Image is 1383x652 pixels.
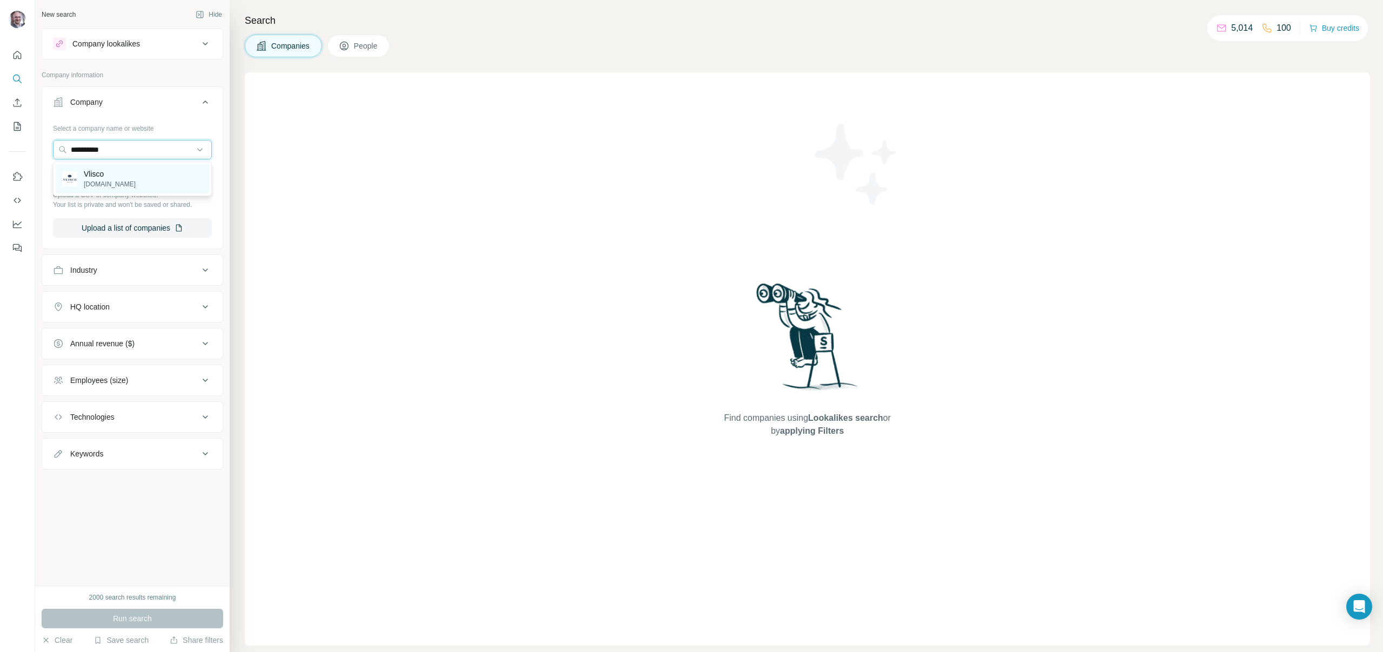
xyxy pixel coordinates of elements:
[808,413,883,422] span: Lookalikes search
[42,10,76,19] div: New search
[9,117,26,136] button: My lists
[9,45,26,65] button: Quick start
[9,69,26,89] button: Search
[53,119,212,133] div: Select a company name or website
[42,257,223,283] button: Industry
[70,448,103,459] div: Keywords
[42,635,72,646] button: Clear
[170,635,223,646] button: Share filters
[1309,21,1359,36] button: Buy credits
[9,93,26,112] button: Enrich CSV
[93,635,149,646] button: Save search
[245,13,1370,28] h4: Search
[53,218,212,238] button: Upload a list of companies
[271,41,311,51] span: Companies
[70,338,135,349] div: Annual revenue ($)
[70,265,97,275] div: Industry
[70,412,115,422] div: Technologies
[1346,594,1372,620] div: Open Intercom Messenger
[42,89,223,119] button: Company
[42,31,223,57] button: Company lookalikes
[721,412,894,438] span: Find companies using or by
[354,41,379,51] span: People
[72,38,140,49] div: Company lookalikes
[9,191,26,210] button: Use Surfe API
[42,294,223,320] button: HQ location
[780,426,844,435] span: applying Filters
[9,11,26,28] img: Avatar
[1277,22,1291,35] p: 100
[188,6,230,23] button: Hide
[70,97,103,107] div: Company
[42,404,223,430] button: Technologies
[9,214,26,234] button: Dashboard
[70,301,110,312] div: HQ location
[751,280,864,401] img: Surfe Illustration - Woman searching with binoculars
[9,238,26,258] button: Feedback
[1231,22,1253,35] p: 5,014
[808,116,905,213] img: Surfe Illustration - Stars
[84,179,136,189] p: [DOMAIN_NAME]
[89,593,176,602] div: 2000 search results remaining
[42,331,223,357] button: Annual revenue ($)
[42,441,223,467] button: Keywords
[9,167,26,186] button: Use Surfe on LinkedIn
[42,367,223,393] button: Employees (size)
[70,375,128,386] div: Employees (size)
[42,70,223,80] p: Company information
[62,171,77,186] img: Vlisco
[53,200,212,210] p: Your list is private and won't be saved or shared.
[84,169,136,179] p: Vlisco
